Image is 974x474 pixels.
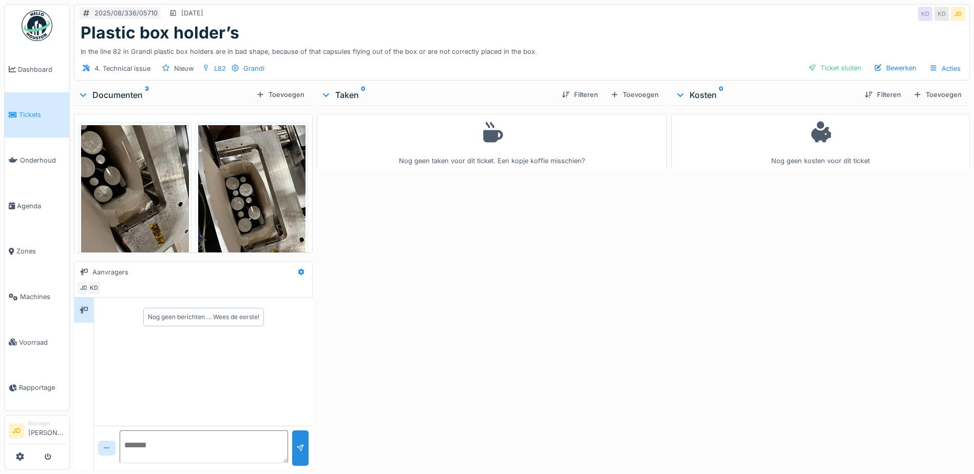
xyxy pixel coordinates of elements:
[94,8,158,18] div: 2025/08/336/05710
[861,88,905,102] div: Filteren
[19,110,65,120] span: Tickets
[5,92,69,138] a: Tickets
[323,118,660,166] div: Nog geen taken voor dit ticket. Een kopje koffie misschien?
[918,7,932,21] div: KD
[81,125,189,268] img: se0lfbw18zx4nd4vnqnaa2jwh2fo
[148,312,259,322] div: Nog geen berichten … Wees de eerste!
[9,423,24,439] li: JD
[78,89,252,101] div: Documenten
[198,125,306,268] img: 0orjlwbdrncbxolhqj9g3qb6xbyi
[5,274,69,320] a: Machines
[5,137,69,183] a: Onderhoud
[909,88,966,102] div: Toevoegen
[719,89,723,101] sup: 0
[321,89,553,101] div: Taken
[9,420,65,444] a: JD Manager[PERSON_NAME]
[5,320,69,365] a: Voorraad
[28,420,65,427] div: Manager
[81,23,239,43] h1: Plastic box holder’s
[925,61,965,76] div: Acties
[16,246,65,256] span: Zones
[181,8,203,18] div: [DATE]
[22,10,52,41] img: Badge_color-CXgf-gQk.svg
[5,229,69,274] a: Zones
[87,281,101,295] div: KD
[252,88,309,102] div: Toevoegen
[678,118,963,166] div: Nog geen kosten voor dit ticket
[870,61,921,75] div: Bewerken
[20,155,65,165] span: Onderhoud
[243,64,264,73] div: Grandi
[934,7,949,21] div: KD
[17,201,65,211] span: Agenda
[92,267,128,277] div: Aanvragers
[145,89,149,101] sup: 3
[18,65,65,74] span: Dashboard
[28,420,65,442] li: [PERSON_NAME]
[606,88,663,102] div: Toevoegen
[5,183,69,229] a: Agenda
[214,64,226,73] div: L82
[5,365,69,411] a: Rapportage
[5,47,69,92] a: Dashboard
[361,89,366,101] sup: 0
[951,7,965,21] div: JD
[804,61,866,75] div: Ticket sluiten
[77,281,91,295] div: JD
[19,383,65,392] span: Rapportage
[94,64,150,73] div: 4. Technical issue
[20,292,65,302] span: Machines
[174,64,194,73] div: Nieuw
[675,89,856,101] div: Kosten
[81,43,963,56] div: In the line 82 in Grandi plastic box holders are in bad shape, because of that capsules flying ou...
[19,338,65,347] span: Voorraad
[558,88,602,102] div: Filteren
